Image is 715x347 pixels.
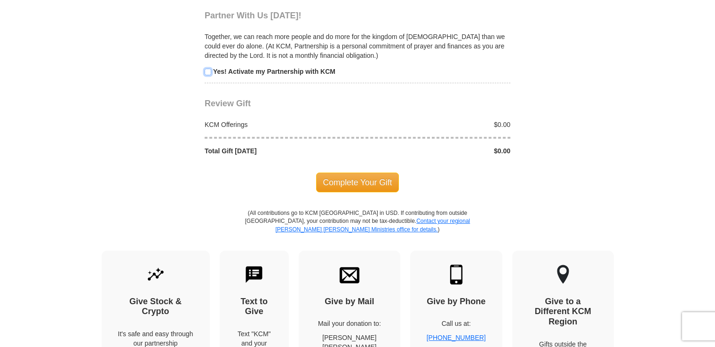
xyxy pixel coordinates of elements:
span: Complete Your Gift [316,173,399,192]
a: Contact your regional [PERSON_NAME] [PERSON_NAME] Ministries office for details. [275,218,470,232]
p: Together, we can reach more people and do more for the kingdom of [DEMOGRAPHIC_DATA] than we coul... [205,32,510,60]
div: $0.00 [357,120,516,129]
p: Call us at: [427,319,486,328]
img: envelope.svg [340,265,359,284]
h4: Give to a Different KCM Region [529,297,597,327]
p: (All contributions go to KCM [GEOGRAPHIC_DATA] in USD. If contributing from outside [GEOGRAPHIC_D... [245,209,470,250]
strong: Yes! Activate my Partnership with KCM [213,68,335,75]
h4: Give by Mail [315,297,384,307]
h4: Give Stock & Crypto [118,297,193,317]
div: $0.00 [357,146,516,156]
div: Total Gift [DATE] [200,146,358,156]
p: Mail your donation to: [315,319,384,328]
span: Partner With Us [DATE]! [205,11,302,20]
h4: Text to Give [236,297,273,317]
img: text-to-give.svg [244,265,264,284]
div: KCM Offerings [200,120,358,129]
img: give-by-stock.svg [146,265,166,284]
h4: Give by Phone [427,297,486,307]
img: mobile.svg [446,265,466,284]
a: [PHONE_NUMBER] [427,334,486,341]
img: other-region [556,265,570,284]
span: Review Gift [205,99,251,108]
